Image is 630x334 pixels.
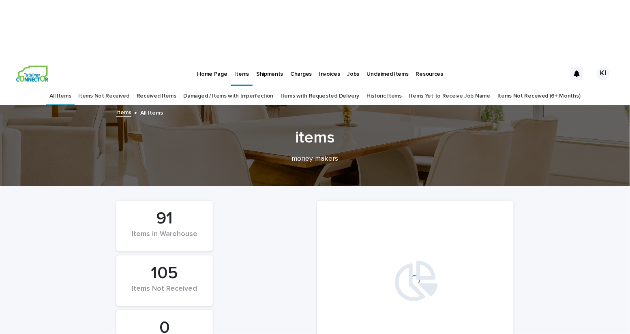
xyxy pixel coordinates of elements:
[366,87,402,106] a: Historic Items
[184,87,274,106] a: Damaged / Items with Imperfection
[256,61,283,78] p: Shipments
[153,155,477,164] p: money makers
[290,61,312,78] p: Charges
[235,61,249,78] p: Items
[231,61,253,85] a: Items
[287,61,315,86] a: Charges
[416,61,443,78] p: Resources
[367,61,409,78] p: Unclaimed Items
[281,87,359,106] a: Items with Requested Delivery
[137,87,176,106] a: Received Items
[253,61,287,86] a: Shipments
[315,61,344,86] a: Invoices
[197,61,227,78] p: Home Page
[363,61,412,86] a: Unclaimed Items
[49,87,71,106] a: All Items
[130,263,199,283] div: 105
[344,61,363,86] a: Jobs
[497,87,581,106] a: Items Not Received (6+ Months)
[140,108,163,117] p: All Items
[130,230,199,247] div: Items in Warehouse
[319,61,340,78] p: Invoices
[130,285,199,302] div: Items Not Received
[116,128,514,147] h1: items
[130,208,199,229] div: 91
[597,67,610,80] div: KI
[193,61,231,86] a: Home Page
[16,66,48,82] img: aCWQmA6OSGG0Kwt8cj3c
[116,107,131,117] a: Items
[409,87,490,106] a: Items Yet to Receive Job Name
[78,87,129,106] a: Items Not Received
[347,61,360,78] p: Jobs
[412,61,447,86] a: Resources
